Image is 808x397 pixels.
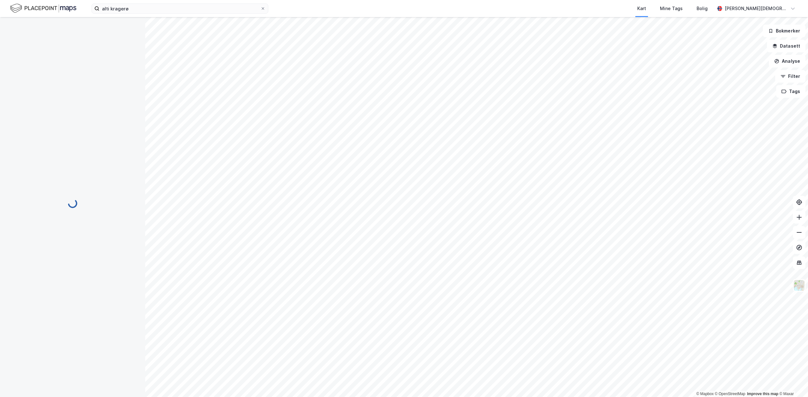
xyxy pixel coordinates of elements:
[775,70,805,83] button: Filter
[776,367,808,397] div: Kontrollprogram for chat
[10,3,76,14] img: logo.f888ab2527a4732fd821a326f86c7f29.svg
[68,198,78,208] img: spinner.a6d8c91a73a9ac5275cf975e30b51cfb.svg
[747,392,778,396] a: Improve this map
[763,25,805,37] button: Bokmerker
[769,55,805,67] button: Analyse
[637,5,646,12] div: Kart
[697,5,708,12] div: Bolig
[99,4,260,13] input: Søk på adresse, matrikkel, gårdeiere, leietakere eller personer
[776,367,808,397] iframe: Chat Widget
[715,392,746,396] a: OpenStreetMap
[660,5,683,12] div: Mine Tags
[696,392,714,396] a: Mapbox
[793,279,805,291] img: Z
[767,40,805,52] button: Datasett
[776,85,805,98] button: Tags
[725,5,788,12] div: [PERSON_NAME][DEMOGRAPHIC_DATA]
